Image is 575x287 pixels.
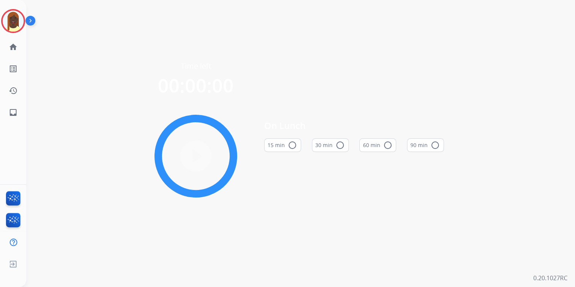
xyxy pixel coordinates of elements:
[9,108,18,117] mat-icon: inbox
[9,86,18,95] mat-icon: history
[336,141,345,150] mat-icon: radio_button_unchecked
[158,73,234,98] span: 00:00:00
[359,138,396,152] button: 60 min
[431,141,440,150] mat-icon: radio_button_unchecked
[288,141,297,150] mat-icon: radio_button_unchecked
[181,61,211,71] span: Time left
[312,138,349,152] button: 30 min
[264,119,444,132] span: On Lunch
[533,273,567,282] p: 0.20.1027RC
[9,64,18,73] mat-icon: list_alt
[383,141,392,150] mat-icon: radio_button_unchecked
[3,11,24,32] img: avatar
[407,138,444,152] button: 90 min
[264,138,301,152] button: 15 min
[9,43,18,52] mat-icon: home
